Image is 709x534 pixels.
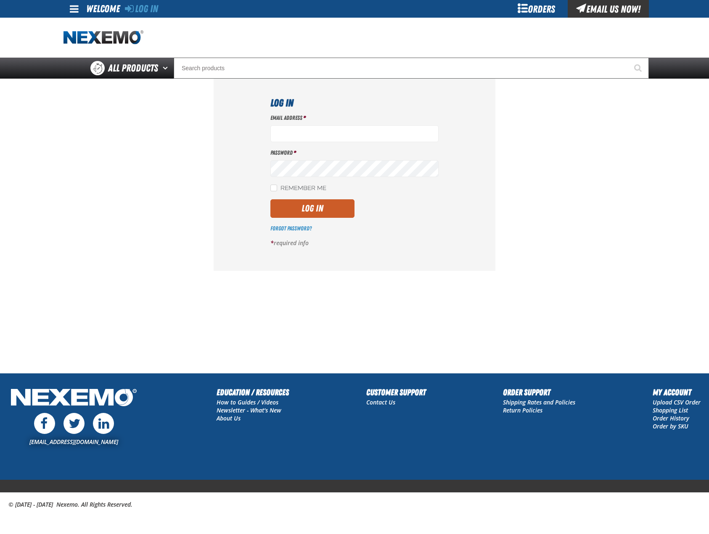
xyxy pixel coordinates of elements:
[366,398,395,406] a: Contact Us
[174,58,649,79] input: Search
[63,30,143,45] a: Home
[503,406,542,414] a: Return Policies
[653,422,688,430] a: Order by SKU
[653,398,701,406] a: Upload CSV Order
[270,185,277,191] input: Remember Me
[503,398,575,406] a: Shipping Rates and Policies
[29,438,118,446] a: [EMAIL_ADDRESS][DOMAIN_NAME]
[270,149,439,157] label: Password
[217,406,281,414] a: Newsletter - What's New
[217,386,289,399] h2: Education / Resources
[8,386,139,411] img: Nexemo Logo
[653,406,688,414] a: Shopping List
[653,414,689,422] a: Order History
[270,114,439,122] label: Email Address
[653,386,701,399] h2: My Account
[270,185,326,193] label: Remember Me
[270,239,439,247] p: required info
[503,386,575,399] h2: Order Support
[270,95,439,111] h1: Log In
[160,58,174,79] button: Open All Products pages
[270,199,354,218] button: Log In
[270,225,312,232] a: Forgot Password?
[217,398,278,406] a: How to Guides / Videos
[125,3,158,15] a: Log In
[366,386,426,399] h2: Customer Support
[63,30,143,45] img: Nexemo logo
[628,58,649,79] button: Start Searching
[108,61,158,76] span: All Products
[217,414,241,422] a: About Us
